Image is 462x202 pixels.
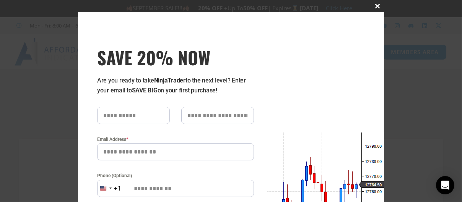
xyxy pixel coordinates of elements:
strong: SAVE BIG [132,87,158,94]
div: Open Intercom Messenger [436,176,454,194]
span: SAVE 20% NOW [97,47,254,68]
label: Email Address [97,136,254,143]
label: Phone (Optional) [97,172,254,179]
strong: NinjaTrader [154,77,185,84]
p: Are you ready to take to the next level? Enter your email to on your first purchase! [97,76,254,95]
button: Selected country [97,180,122,197]
div: +1 [114,184,122,194]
